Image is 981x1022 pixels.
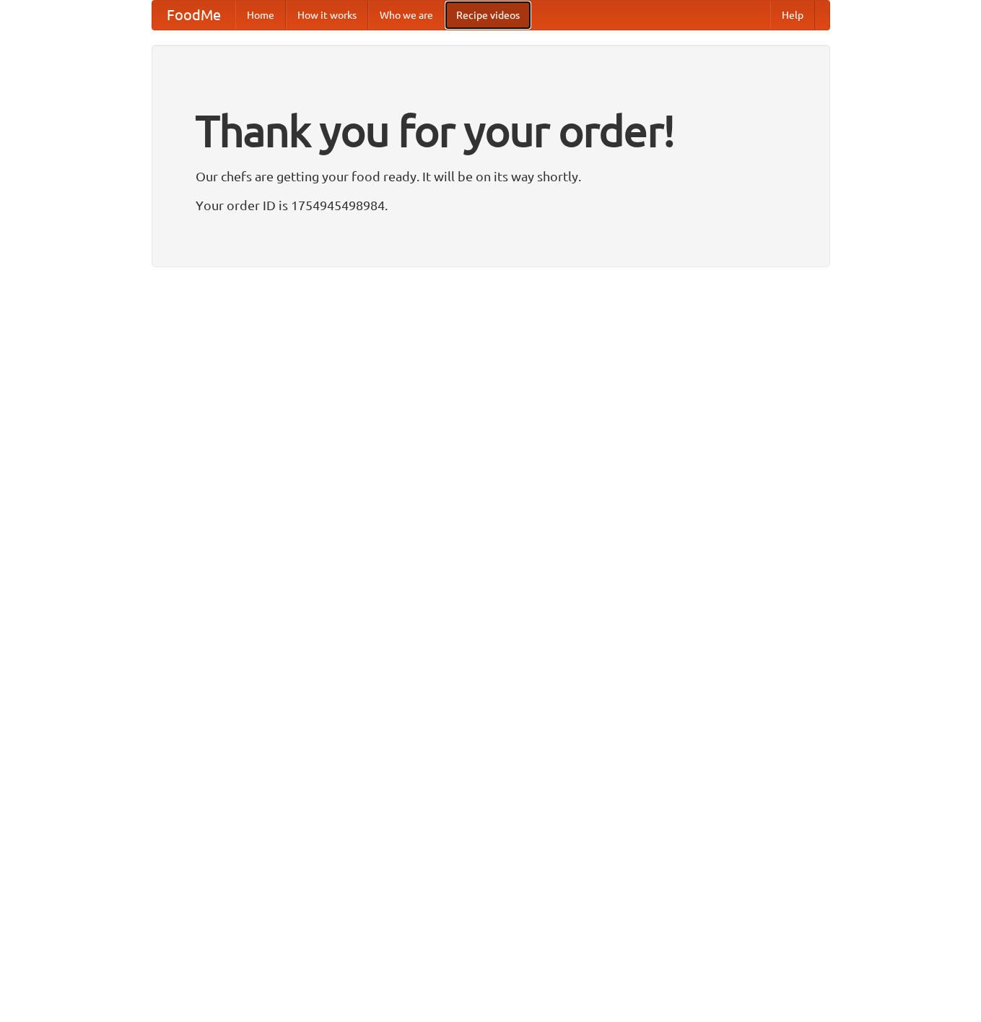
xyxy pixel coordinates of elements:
[196,165,786,187] p: Our chefs are getting your food ready. It will be on its way shortly.
[368,1,445,30] a: Who we are
[235,1,286,30] a: Home
[445,1,531,30] a: Recipe videos
[770,1,815,30] a: Help
[196,194,786,216] p: Your order ID is 1754945498984.
[196,96,786,165] h1: Thank you for your order!
[152,1,235,30] a: FoodMe
[286,1,368,30] a: How it works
